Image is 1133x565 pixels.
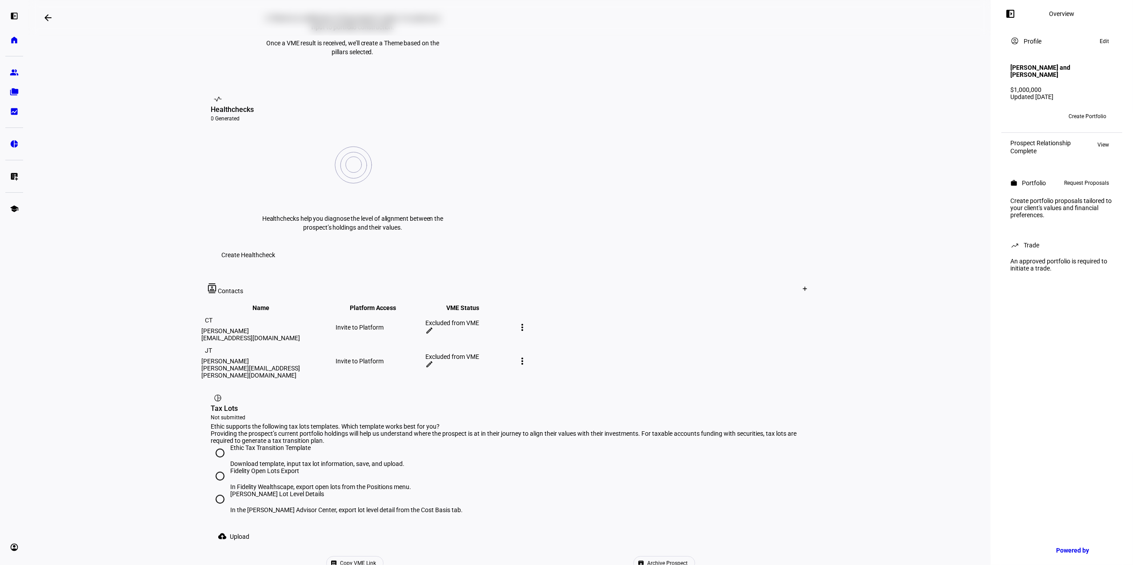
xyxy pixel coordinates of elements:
[202,358,334,365] div: [PERSON_NAME]
[1010,147,1071,155] div: Complete
[1024,38,1041,45] div: Profile
[1010,139,1071,147] div: Prospect Relationship
[10,36,19,44] eth-mat-symbol: home
[336,358,424,365] div: Invite to Platform
[231,460,405,467] div: Download template, input tax lot information, save, and upload.
[5,31,23,49] a: home
[43,12,53,23] mat-icon: arrow_backwards
[260,214,446,232] p: Healthchecks help you diagnose the level of alignment between the prospect’s holdings and their v...
[253,304,283,311] span: Name
[218,287,244,294] span: Contacts
[10,107,19,116] eth-mat-symbol: bid_landscape
[1010,178,1113,188] eth-panel-overview-card-header: Portfolio
[231,467,412,474] div: Fidelity Open Lots Export
[10,139,19,148] eth-mat-symbol: pie_chart
[1005,8,1016,19] mat-icon: left_panel_open
[350,304,410,311] span: Platform Access
[517,322,528,333] mat-icon: more_vert
[1010,93,1113,100] div: Updated [DATE]
[202,343,216,358] div: JT
[211,115,495,122] div: 0 Generated
[1100,36,1109,47] span: Edit
[10,12,19,20] eth-mat-symbol: left_panel_open
[426,326,434,334] mat-icon: edit
[517,356,528,366] mat-icon: more_vert
[1069,109,1106,123] span: Create Portfolio
[202,313,216,327] div: CT
[1093,139,1113,150] button: View
[231,444,405,451] div: Ethic Tax Transition Template
[1010,240,1113,251] eth-panel-overview-card-header: Trade
[211,414,809,421] div: Not submitted
[1005,254,1119,275] div: An approved portfolio is required to initiate a trade.
[1010,179,1017,187] mat-icon: work
[426,319,514,326] div: Excluded from VME
[10,172,19,181] eth-mat-symbol: list_alt_add
[1014,113,1021,119] span: BE
[214,95,223,103] mat-icon: vital_signs
[1005,194,1119,222] div: Create portfolio proposals tailored to your client's values and financial preferences.
[1095,36,1113,47] button: Edit
[202,327,334,334] div: [PERSON_NAME]
[1010,36,1113,47] eth-panel-overview-card-header: Profile
[202,365,334,379] div: [PERSON_NAME][EMAIL_ADDRESS][PERSON_NAME][DOMAIN_NAME]
[202,334,334,342] div: [EMAIL_ADDRESS][DOMAIN_NAME]
[1097,139,1109,150] span: View
[1024,242,1039,249] div: Trade
[222,246,276,264] span: Create Healthcheck
[447,304,493,311] span: VME Status
[1049,10,1075,17] div: Overview
[5,64,23,81] a: group
[231,483,412,490] div: In Fidelity Wealthscape, export open lots from the Positions menu.
[426,353,514,360] div: Excluded from VME
[5,135,23,153] a: pie_chart
[1022,179,1046,187] div: Portfolio
[211,246,286,264] button: Create Healthcheck
[5,83,23,101] a: folder_copy
[214,394,223,402] mat-icon: pie_chart
[1010,241,1019,250] mat-icon: trending_up
[1061,109,1113,123] button: Create Portfolio
[1010,64,1113,78] h4: [PERSON_NAME] and [PERSON_NAME]
[211,104,495,115] div: Healthchecks
[231,506,463,513] div: In the [PERSON_NAME] Advisor Center, export lot level detail from the Cost Basis tab.
[211,430,809,444] div: Providing the prospect’s current portfolio holdings will help us understand where the prospect is...
[10,204,19,213] eth-mat-symbol: school
[336,324,424,331] div: Invite to Platform
[231,490,463,497] div: [PERSON_NAME] Lot Level Details
[211,423,809,430] div: Ethic supports the following tax lots templates. Which template works best for you?
[1060,178,1113,188] button: Request Proposals
[10,543,19,552] eth-mat-symbol: account_circle
[260,39,446,56] p: Once a VME result is received, we’ll create a Theme based on the pillars selected.
[10,68,19,77] eth-mat-symbol: group
[426,360,434,368] mat-icon: edit
[1010,36,1019,45] mat-icon: account_circle
[208,283,218,293] mat-icon: contacts
[5,103,23,120] a: bid_landscape
[1010,86,1113,93] div: $1,000,000
[1052,542,1120,558] a: Powered by
[1064,178,1109,188] span: Request Proposals
[211,403,809,414] div: Tax Lots
[10,88,19,96] eth-mat-symbol: folder_copy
